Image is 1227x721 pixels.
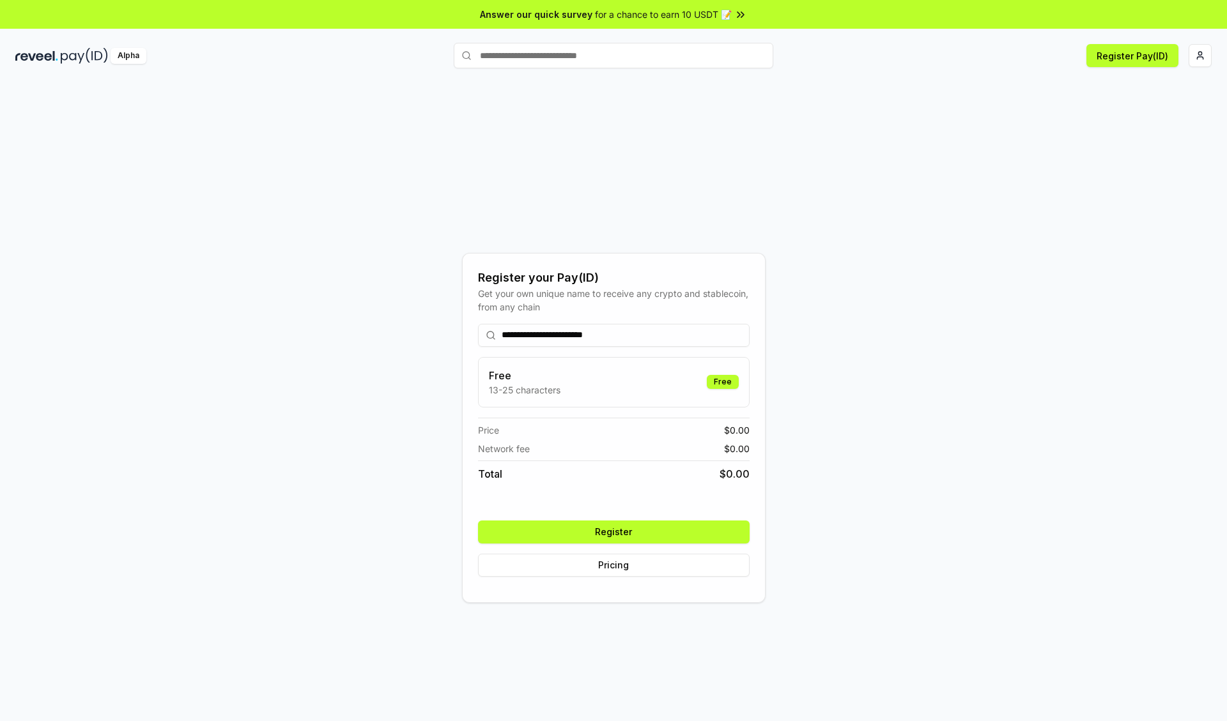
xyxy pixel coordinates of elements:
[480,8,592,21] span: Answer our quick survey
[489,368,560,383] h3: Free
[478,423,499,437] span: Price
[111,48,146,64] div: Alpha
[478,554,750,577] button: Pricing
[707,375,739,389] div: Free
[478,520,750,543] button: Register
[478,269,750,287] div: Register your Pay(ID)
[1086,44,1178,67] button: Register Pay(ID)
[478,287,750,314] div: Get your own unique name to receive any crypto and stablecoin, from any chain
[61,48,108,64] img: pay_id
[478,466,502,482] span: Total
[489,383,560,397] p: 13-25 characters
[478,442,530,455] span: Network fee
[15,48,58,64] img: reveel_dark
[724,442,750,455] span: $ 0.00
[595,8,732,21] span: for a chance to earn 10 USDT 📝
[724,423,750,437] span: $ 0.00
[720,466,750,482] span: $ 0.00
